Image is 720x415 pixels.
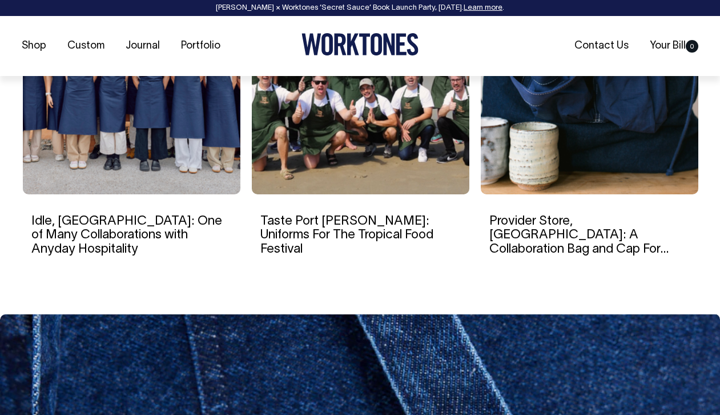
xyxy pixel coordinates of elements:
[63,37,109,55] a: Custom
[260,216,433,254] a: Taste Port [PERSON_NAME]: Uniforms For The Tropical Food Festival
[31,216,222,254] a: Idle, [GEOGRAPHIC_DATA]: One of Many Collaborations with Anyday Hospitality
[11,4,709,12] div: [PERSON_NAME] × Worktones ‘Secret Sauce’ Book Launch Party, [DATE]. .
[645,37,703,55] a: Your Bill0
[176,37,225,55] a: Portfolio
[121,37,164,55] a: Journal
[570,37,633,55] a: Contact Us
[686,40,698,53] span: 0
[489,216,669,269] a: Provider Store, [GEOGRAPHIC_DATA]: A Collaboration Bag and Cap For Everyday Wear
[17,37,51,55] a: Shop
[464,5,502,11] a: Learn more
